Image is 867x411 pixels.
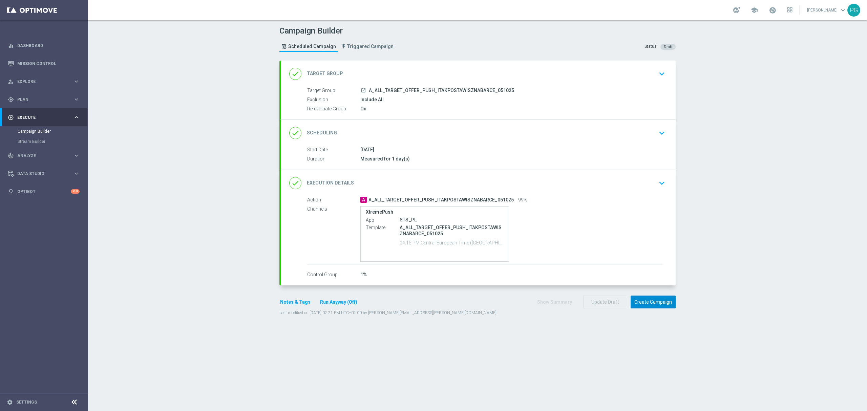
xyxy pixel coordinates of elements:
[307,70,343,77] h2: Target Group
[8,79,14,85] i: person_search
[307,180,354,186] h2: Execution Details
[73,114,80,121] i: keyboard_arrow_right
[18,126,87,136] div: Campaign Builder
[73,170,80,177] i: keyboard_arrow_right
[279,41,338,52] a: Scheduled Campaign
[366,224,400,231] label: Template
[279,26,397,36] h1: Campaign Builder
[806,5,847,15] a: [PERSON_NAME]keyboard_arrow_down
[631,296,676,309] button: Create Campaign
[289,177,668,190] div: done Execution Details keyboard_arrow_down
[7,79,80,84] button: person_search Explore keyboard_arrow_right
[400,239,504,246] p: 04:15 PM Central European Time ([GEOGRAPHIC_DATA]) (UTC +02:00)
[17,55,80,72] a: Mission Control
[8,114,14,121] i: play_circle_outline
[18,136,87,147] div: Stream Builder
[289,127,301,139] i: done
[8,153,73,159] div: Analyze
[18,129,70,134] a: Campaign Builder
[366,209,504,215] label: XtremePush
[17,98,73,102] span: Plan
[347,44,394,49] span: Triggered Campaign
[750,6,758,14] span: school
[307,156,360,162] label: Duration
[17,154,73,158] span: Analyze
[368,197,514,203] span: A_ALL_TARGET_OFFER_PUSH_ITAKPOSTAWISZNABARCE_051025
[656,127,668,139] button: keyboard_arrow_down
[307,197,360,203] label: Action
[360,146,662,153] div: [DATE]
[361,88,366,93] i: launch
[8,37,80,55] div: Dashboard
[319,298,358,306] button: Run Anyway (Off)
[279,298,311,306] button: Notes & Tags
[8,79,73,85] div: Explore
[7,153,80,158] button: track_changes Analyze keyboard_arrow_right
[307,97,360,103] label: Exclusion
[71,189,80,194] div: +10
[656,177,668,190] button: keyboard_arrow_down
[657,69,667,79] i: keyboard_arrow_down
[360,271,662,278] div: 1%
[8,171,73,177] div: Data Studio
[8,182,80,200] div: Optibot
[289,67,668,80] div: done Target Group keyboard_arrow_down
[8,96,73,103] div: Plan
[369,88,514,94] span: A_ALL_TARGET_OFFER_PUSH_ITAKPOSTAWISZNABARCE_051025
[339,41,395,52] a: Triggered Campaign
[16,400,37,404] a: Settings
[7,43,80,48] button: equalizer Dashboard
[17,182,71,200] a: Optibot
[289,127,668,139] div: done Scheduling keyboard_arrow_down
[17,80,73,84] span: Explore
[307,147,360,153] label: Start Date
[400,216,504,223] div: STS_PL
[7,189,80,194] button: lightbulb Optibot +10
[73,78,80,85] i: keyboard_arrow_right
[657,128,667,138] i: keyboard_arrow_down
[660,44,676,49] colored-tag: Draft
[518,197,527,203] span: 99%
[360,105,662,112] div: On
[8,189,14,195] i: lightbulb
[289,177,301,189] i: done
[8,153,14,159] i: track_changes
[7,399,13,405] i: settings
[847,4,860,17] div: PG
[17,37,80,55] a: Dashboard
[279,308,676,316] div: Last modified on [DATE] 02:21 PM UTC+02:00 by [PERSON_NAME][EMAIL_ADDRESS][PERSON_NAME][DOMAIN_NAME]
[73,152,80,159] i: keyboard_arrow_right
[8,43,14,49] i: equalizer
[7,61,80,66] button: Mission Control
[17,172,73,176] span: Data Studio
[839,6,847,14] span: keyboard_arrow_down
[400,224,504,237] p: A_ALL_TARGET_OFFER_PUSH_ITAKPOSTAWISZNABARCE_051025
[366,217,400,223] label: App
[583,296,627,309] button: Update Draft
[289,68,301,80] i: done
[360,155,662,162] div: Measured for 1 day(s)
[7,171,80,176] button: Data Studio keyboard_arrow_right
[307,88,360,94] label: Target Group
[8,114,73,121] div: Execute
[8,96,14,103] i: gps_fixed
[307,272,360,278] label: Control Group
[644,44,658,50] div: Status:
[288,44,336,49] span: Scheduled Campaign
[657,178,667,188] i: keyboard_arrow_down
[7,97,80,102] button: gps_fixed Plan keyboard_arrow_right
[656,67,668,80] button: keyboard_arrow_down
[18,139,70,144] a: Stream Builder
[73,96,80,103] i: keyboard_arrow_right
[307,130,337,136] h2: Scheduling
[17,115,73,120] span: Execute
[307,206,360,212] label: Channels
[664,45,672,49] span: Draft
